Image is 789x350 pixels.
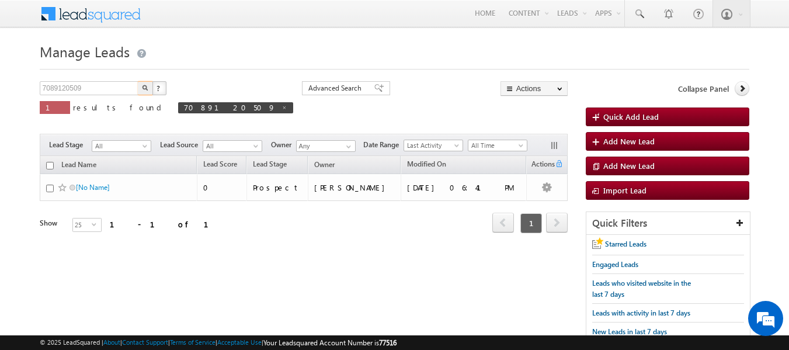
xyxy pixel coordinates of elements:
span: Manage Leads [40,42,130,61]
span: Leads who visited website in the last 7 days [592,279,691,299]
span: Advanced Search [308,83,365,93]
span: Actions [527,158,555,173]
span: Owner [314,160,335,169]
span: Collapse Panel [678,84,729,94]
button: Actions [500,81,568,96]
button: ? [152,81,166,95]
span: results found [73,102,166,112]
a: About [103,338,120,346]
span: Owner [271,140,296,150]
span: 1 [46,102,64,112]
span: All Time [468,140,524,151]
span: Quick Add Lead [603,112,659,122]
input: Type to Search [296,140,356,152]
div: [PERSON_NAME] [314,182,395,193]
a: Terms of Service [170,338,216,346]
span: Import Lead [603,185,647,195]
span: © 2025 LeadSquared | | | | | [40,337,397,348]
span: 77516 [379,338,397,347]
a: All [203,140,262,152]
span: Add New Lead [603,161,655,171]
a: All [92,140,151,152]
a: Acceptable Use [217,338,262,346]
span: Lead Stage [49,140,92,150]
span: Starred Leads [605,240,647,248]
a: Lead Score [197,158,243,173]
a: Show All Items [340,141,354,153]
div: Show [40,218,63,228]
span: 7089120509 [184,102,276,112]
span: Lead Source [160,140,203,150]
span: 25 [73,219,92,231]
a: Lead Stage [247,158,293,173]
span: Date Range [363,140,404,150]
a: prev [492,214,514,233]
span: Add New Lead [603,136,655,146]
span: ? [157,83,162,93]
a: [No Name] [76,183,110,192]
span: Lead Score [203,160,237,168]
a: Last Activity [404,140,463,151]
div: Quick Filters [586,212,750,235]
span: Lead Stage [253,160,287,168]
span: next [546,213,568,233]
span: Your Leadsquared Account Number is [263,338,397,347]
div: [DATE] 06:41 PM [407,182,520,193]
a: Lead Name [55,158,102,174]
span: prev [492,213,514,233]
span: 1 [520,213,542,233]
a: Modified On [401,158,452,173]
span: Modified On [407,160,446,168]
span: Engaged Leads [592,260,638,269]
div: 0 [203,182,241,193]
div: Prospect [253,182,303,193]
a: next [546,214,568,233]
img: Search [142,85,148,91]
span: New Leads in last 7 days [592,327,667,336]
a: All Time [468,140,527,151]
span: Leads with activity in last 7 days [592,309,690,317]
span: All [203,141,259,151]
span: Last Activity [404,140,460,151]
span: All [92,141,148,151]
a: Contact Support [122,338,168,346]
span: select [92,221,101,227]
input: Check all records [46,162,54,169]
div: 1 - 1 of 1 [110,217,223,231]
